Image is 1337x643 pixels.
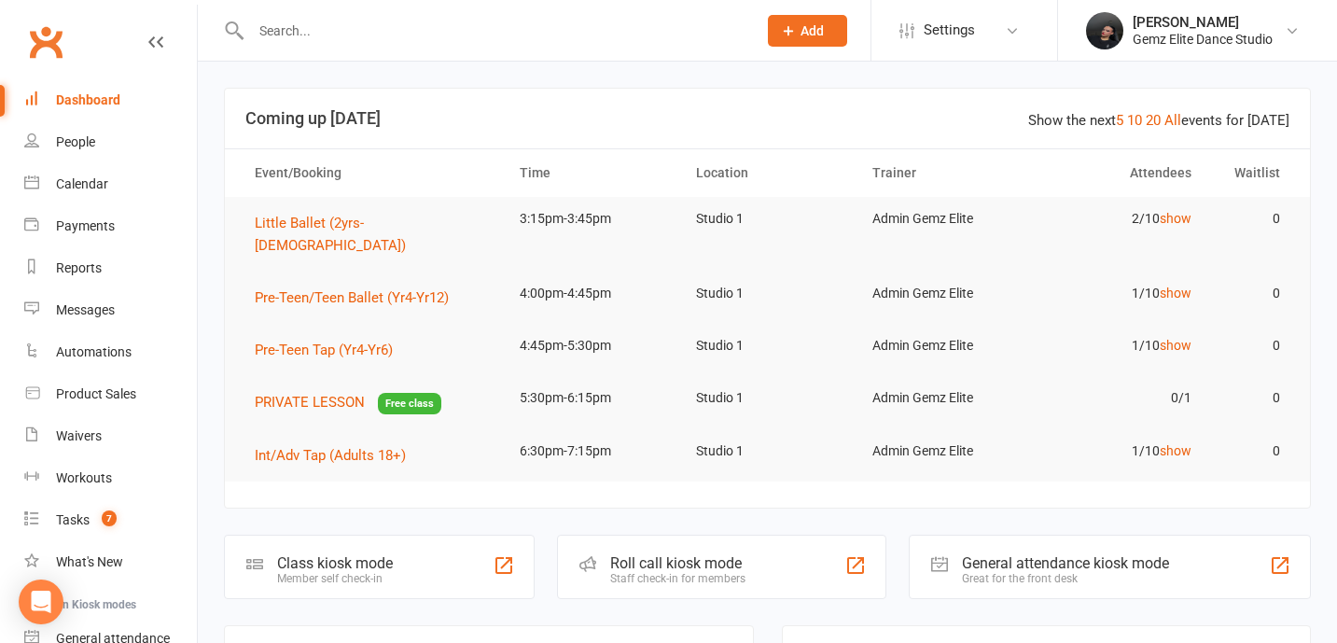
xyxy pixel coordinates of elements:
[24,121,197,163] a: People
[1208,324,1297,368] td: 0
[24,499,197,541] a: Tasks 7
[277,554,393,572] div: Class kiosk mode
[1133,31,1273,48] div: Gemz Elite Dance Studio
[679,272,856,315] td: Studio 1
[1116,112,1123,129] a: 5
[24,373,197,415] a: Product Sales
[56,470,112,485] div: Workouts
[1032,197,1208,241] td: 2/10
[1164,112,1181,129] a: All
[1208,272,1297,315] td: 0
[503,272,679,315] td: 4:00pm-4:45pm
[245,109,1289,128] h3: Coming up [DATE]
[856,272,1032,315] td: Admin Gemz Elite
[56,302,115,317] div: Messages
[56,260,102,275] div: Reports
[255,342,393,358] span: Pre-Teen Tap (Yr4-Yr6)
[679,197,856,241] td: Studio 1
[24,457,197,499] a: Workouts
[24,205,197,247] a: Payments
[1032,324,1208,368] td: 1/10
[24,331,197,373] a: Automations
[962,572,1169,585] div: Great for the front desk
[56,176,108,191] div: Calendar
[856,429,1032,473] td: Admin Gemz Elite
[1160,338,1191,353] a: show
[255,394,365,411] span: PRIVATE LESSON
[503,324,679,368] td: 4:45pm-5:30pm
[238,149,503,197] th: Event/Booking
[503,197,679,241] td: 3:15pm-3:45pm
[1028,109,1289,132] div: Show the next events for [DATE]
[1160,211,1191,226] a: show
[1160,443,1191,458] a: show
[962,554,1169,572] div: General attendance kiosk mode
[503,376,679,420] td: 5:30pm-6:15pm
[1127,112,1142,129] a: 10
[1208,376,1297,420] td: 0
[1208,197,1297,241] td: 0
[24,247,197,289] a: Reports
[24,415,197,457] a: Waivers
[856,149,1032,197] th: Trainer
[1146,112,1161,129] a: 20
[856,376,1032,420] td: Admin Gemz Elite
[56,512,90,527] div: Tasks
[610,572,745,585] div: Staff check-in for members
[1208,429,1297,473] td: 0
[1086,12,1123,49] img: thumb_image1739337055.png
[56,134,95,149] div: People
[679,376,856,420] td: Studio 1
[768,15,847,47] button: Add
[255,212,486,257] button: Little Ballet (2yrs-[DEMOGRAPHIC_DATA])
[1032,376,1208,420] td: 0/1
[24,289,197,331] a: Messages
[924,9,975,51] span: Settings
[856,197,1032,241] td: Admin Gemz Elite
[24,79,197,121] a: Dashboard
[679,324,856,368] td: Studio 1
[255,391,441,414] button: PRIVATE LESSONFree class
[19,580,63,624] div: Open Intercom Messenger
[679,149,856,197] th: Location
[56,428,102,443] div: Waivers
[255,289,449,306] span: Pre-Teen/Teen Ballet (Yr4-Yr12)
[801,23,824,38] span: Add
[24,541,197,583] a: What's New
[503,149,679,197] th: Time
[1208,149,1297,197] th: Waitlist
[245,18,744,44] input: Search...
[255,287,462,309] button: Pre-Teen/Teen Ballet (Yr4-Yr12)
[856,324,1032,368] td: Admin Gemz Elite
[1032,149,1208,197] th: Attendees
[1032,429,1208,473] td: 1/10
[679,429,856,473] td: Studio 1
[24,163,197,205] a: Calendar
[56,344,132,359] div: Automations
[102,510,117,526] span: 7
[255,447,406,464] span: Int/Adv Tap (Adults 18+)
[255,444,419,467] button: Int/Adv Tap (Adults 18+)
[56,386,136,401] div: Product Sales
[378,393,441,414] span: Free class
[610,554,745,572] div: Roll call kiosk mode
[1133,14,1273,31] div: [PERSON_NAME]
[56,554,123,569] div: What's New
[56,92,120,107] div: Dashboard
[255,339,406,361] button: Pre-Teen Tap (Yr4-Yr6)
[22,19,69,65] a: Clubworx
[1032,272,1208,315] td: 1/10
[503,429,679,473] td: 6:30pm-7:15pm
[1160,286,1191,301] a: show
[56,218,115,233] div: Payments
[255,215,406,254] span: Little Ballet (2yrs-[DEMOGRAPHIC_DATA])
[277,572,393,585] div: Member self check-in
